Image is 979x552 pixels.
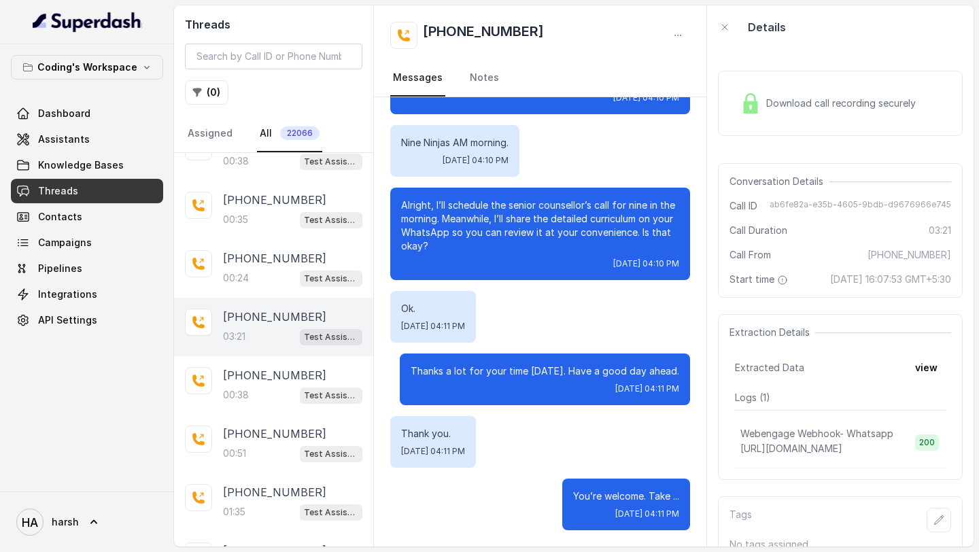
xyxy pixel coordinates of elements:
[729,326,815,339] span: Extraction Details
[770,199,951,213] span: ab6fe82a-e35b-4605-9bdb-d9676966e745
[38,210,82,224] span: Contacts
[615,508,679,519] span: [DATE] 04:11 PM
[37,59,137,75] p: Coding's Workspace
[740,443,842,454] span: [URL][DOMAIN_NAME]
[11,256,163,281] a: Pipelines
[223,484,326,500] p: [PHONE_NUMBER]
[11,230,163,255] a: Campaigns
[615,383,679,394] span: [DATE] 04:11 PM
[185,116,235,152] a: Assigned
[185,44,362,69] input: Search by Call ID or Phone Number
[729,508,752,532] p: Tags
[22,515,38,530] text: HA
[830,273,951,286] span: [DATE] 16:07:53 GMT+5:30
[38,158,124,172] span: Knowledge Bases
[11,127,163,152] a: Assistants
[38,262,82,275] span: Pipelines
[613,92,679,103] span: [DATE] 04:10 PM
[401,302,465,315] p: Ok.
[223,250,326,266] p: [PHONE_NUMBER]
[38,288,97,301] span: Integrations
[185,16,362,33] h2: Threads
[223,192,326,208] p: [PHONE_NUMBER]
[223,213,248,226] p: 00:35
[257,116,322,152] a: All22066
[11,503,163,541] a: harsh
[304,213,358,227] p: Test Assistant- 2
[185,80,228,105] button: (0)
[748,19,786,35] p: Details
[443,155,509,166] span: [DATE] 04:10 PM
[907,356,946,380] button: view
[38,236,92,249] span: Campaigns
[766,97,921,110] span: Download call recording securely
[304,447,358,461] p: Test Assistant- 2
[11,308,163,332] a: API Settings
[223,154,249,168] p: 00:38
[915,434,939,451] span: 200
[223,447,246,460] p: 00:51
[223,505,245,519] p: 01:35
[729,538,951,551] p: No tags assigned
[401,321,465,332] span: [DATE] 04:11 PM
[929,224,951,237] span: 03:21
[304,506,358,519] p: Test Assistant- 2
[11,205,163,229] a: Contacts
[38,184,78,198] span: Threads
[223,388,249,402] p: 00:38
[401,427,465,441] p: Thank you.
[729,224,787,237] span: Call Duration
[729,248,771,262] span: Call From
[223,309,326,325] p: [PHONE_NUMBER]
[11,153,163,177] a: Knowledge Bases
[223,271,249,285] p: 00:24
[401,199,679,253] p: Alright, I’ll schedule the senior counsellor’s call for nine in the morning. Meanwhile, I’ll shar...
[304,155,358,169] p: Test Assistant- 2
[868,248,951,262] span: [PHONE_NUMBER]
[573,489,679,503] p: You’re welcome. Take ...
[729,199,757,213] span: Call ID
[38,313,97,327] span: API Settings
[38,107,90,120] span: Dashboard
[467,60,502,97] a: Notes
[423,22,544,49] h2: [PHONE_NUMBER]
[33,11,142,33] img: light.svg
[729,175,829,188] span: Conversation Details
[223,367,326,383] p: [PHONE_NUMBER]
[185,116,362,152] nav: Tabs
[390,60,445,97] a: Messages
[735,391,946,404] p: Logs ( 1 )
[11,101,163,126] a: Dashboard
[304,389,358,402] p: Test Assistant- 2
[280,126,320,140] span: 22066
[11,282,163,307] a: Integrations
[401,446,465,457] span: [DATE] 04:11 PM
[11,55,163,80] button: Coding's Workspace
[729,273,791,286] span: Start time
[304,330,358,344] p: Test Assistant- 2
[390,60,690,97] nav: Tabs
[223,330,245,343] p: 03:21
[740,93,761,114] img: Lock Icon
[613,258,679,269] span: [DATE] 04:10 PM
[740,427,893,441] p: Webengage Webhook- Whatsapp
[52,515,79,529] span: harsh
[735,361,804,375] span: Extracted Data
[38,133,90,146] span: Assistants
[401,136,509,150] p: Nine Ninjas AM morning.
[411,364,679,378] p: Thanks a lot for your time [DATE]. Have a good day ahead.
[11,179,163,203] a: Threads
[304,272,358,286] p: Test Assistant- 2
[223,426,326,442] p: [PHONE_NUMBER]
